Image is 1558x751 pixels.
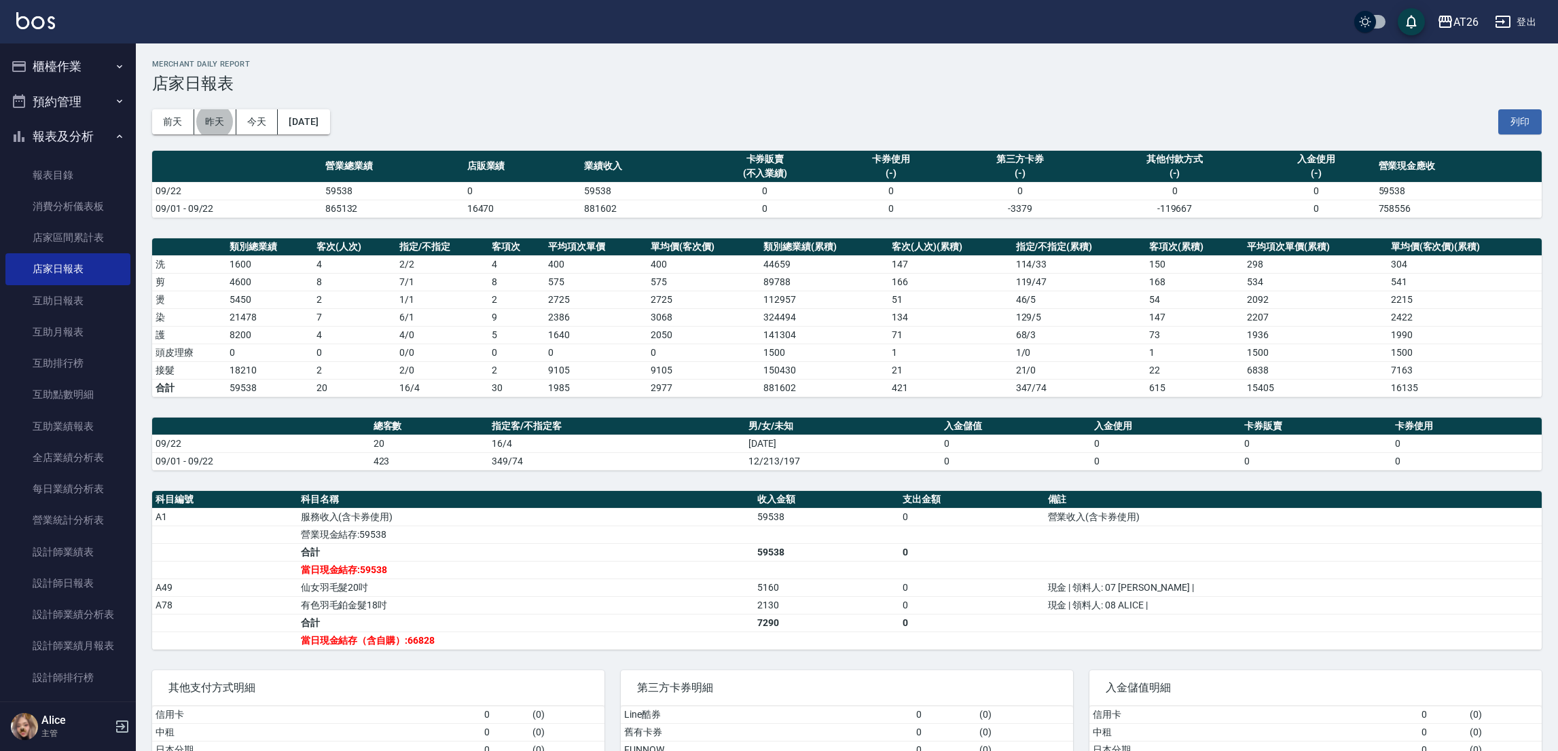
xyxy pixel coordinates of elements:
td: 接髮 [152,361,226,379]
td: 信用卡 [152,706,481,724]
th: 卡券使用 [1392,418,1542,435]
td: 119 / 47 [1013,273,1146,291]
td: 304 [1388,255,1542,273]
button: save [1398,8,1425,35]
td: A78 [152,596,297,614]
td: 1 / 0 [1013,344,1146,361]
td: 16470 [464,200,581,217]
td: [DATE] [745,435,940,452]
td: 燙 [152,291,226,308]
td: 護 [152,326,226,344]
td: A1 [152,508,297,526]
td: 1640 [545,326,647,344]
td: 2130 [754,596,899,614]
div: AT26 [1453,14,1479,31]
td: 0 [1241,452,1391,470]
td: 2 [488,291,545,308]
td: 5 [488,326,545,344]
th: 指定客/不指定客 [488,418,746,435]
td: 7290 [754,614,899,631]
th: 科目編號 [152,491,297,509]
td: 0 [949,182,1091,200]
th: 單均價(客次價)(累積) [1388,238,1542,256]
td: 166 [888,273,1012,291]
h2: Merchant Daily Report [152,60,1542,69]
td: 0 [941,435,1091,452]
td: -3379 [949,200,1091,217]
td: 129 / 5 [1013,308,1146,326]
th: 備註 [1045,491,1542,509]
td: 0 [1258,200,1375,217]
td: 9105 [545,361,647,379]
td: 0 [899,579,1045,596]
td: 2 [313,361,396,379]
td: 21 / 0 [1013,361,1146,379]
a: 設計師業績月報表 [5,630,130,661]
td: 0 [464,182,581,200]
td: 1936 [1244,326,1387,344]
td: 20 [313,379,396,397]
td: 59538 [581,182,698,200]
td: 0 [1392,435,1542,452]
td: 15405 [1244,379,1387,397]
td: -119667 [1091,200,1258,217]
table: a dense table [152,491,1542,650]
td: 2 [313,291,396,308]
td: 營業現金結存:59538 [297,526,755,543]
div: 其他付款方式 [1095,152,1254,166]
td: 0 [698,200,832,217]
td: 4 [488,255,545,273]
td: 881602 [760,379,888,397]
td: 349/74 [488,452,746,470]
td: 1 [888,344,1012,361]
th: 入金儲值 [941,418,1091,435]
a: 設計師日報表 [5,568,130,599]
td: 0 [913,723,975,741]
th: 指定/不指定(累積) [1013,238,1146,256]
td: 舊有卡券 [621,723,913,741]
td: 6 / 1 [396,308,488,326]
td: 信用卡 [1089,706,1418,724]
th: 支出金額 [899,491,1045,509]
th: 平均項次單價 [545,238,647,256]
td: 54 [1146,291,1244,308]
button: 前天 [152,109,194,134]
th: 客次(人次)(累積) [888,238,1012,256]
td: 114 / 33 [1013,255,1146,273]
td: 2092 [1244,291,1387,308]
td: 615 [1146,379,1244,397]
td: 16135 [1388,379,1542,397]
td: 0 [488,344,545,361]
div: (-) [836,166,946,181]
td: 59538 [754,543,899,561]
th: 指定/不指定 [396,238,488,256]
td: 4 / 0 [396,326,488,344]
td: 0 [1258,182,1375,200]
td: 當日現金結存:59538 [297,561,755,579]
td: 0 / 0 [396,344,488,361]
th: 卡券販賣 [1241,418,1391,435]
div: (-) [1095,166,1254,181]
td: 16/4 [396,379,488,397]
td: 20 [370,435,488,452]
td: 中租 [1089,723,1418,741]
div: 卡券販賣 [701,152,829,166]
td: 0 [1091,435,1241,452]
a: 設計師業績分析表 [5,599,130,630]
td: 18210 [226,361,313,379]
td: 頭皮理療 [152,344,226,361]
button: 報表及分析 [5,119,130,154]
td: 51 [888,291,1012,308]
th: 類別總業績 [226,238,313,256]
td: 7163 [1388,361,1542,379]
td: 1 / 1 [396,291,488,308]
td: 當日現金結存（含自購）:66828 [297,631,755,649]
a: 互助點數明細 [5,379,130,410]
td: 150 [1146,255,1244,273]
table: a dense table [152,418,1542,471]
button: 登出 [1489,10,1542,35]
td: 2050 [647,326,760,344]
img: Logo [16,12,55,29]
td: 8200 [226,326,313,344]
td: 141304 [760,326,888,344]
